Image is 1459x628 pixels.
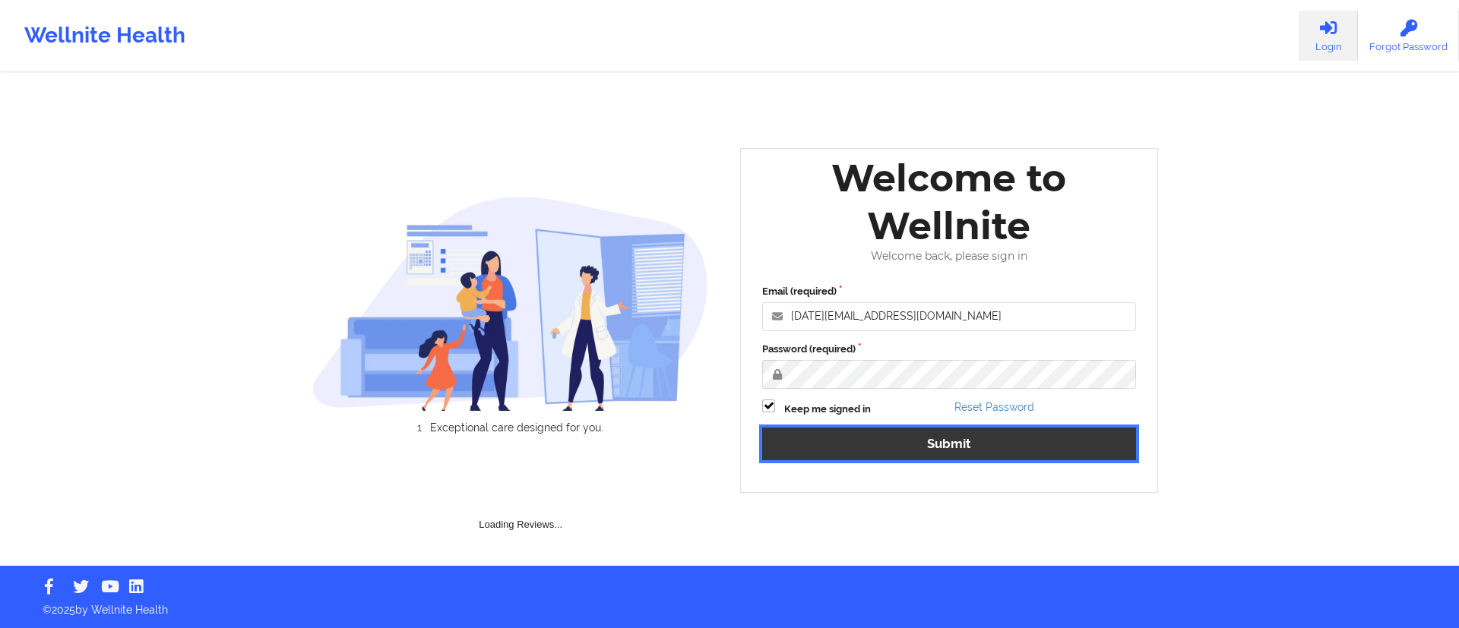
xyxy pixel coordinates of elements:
[762,302,1136,331] input: Email address
[954,401,1034,413] a: Reset Password
[1358,11,1459,61] a: Forgot Password
[32,592,1427,617] p: © 2025 by Wellnite Health
[784,402,871,417] label: Keep me signed in
[762,342,1136,357] label: Password (required)
[1299,11,1358,61] a: Login
[312,459,730,532] div: Loading Reviews...
[752,154,1147,250] div: Welcome to Wellnite
[762,428,1136,460] button: Submit
[762,284,1136,299] label: Email (required)
[325,421,708,434] li: Exceptional care designed for you.
[312,196,709,411] img: wellnite-auth-hero_200.c722682e.png
[752,250,1147,263] div: Welcome back, please sign in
